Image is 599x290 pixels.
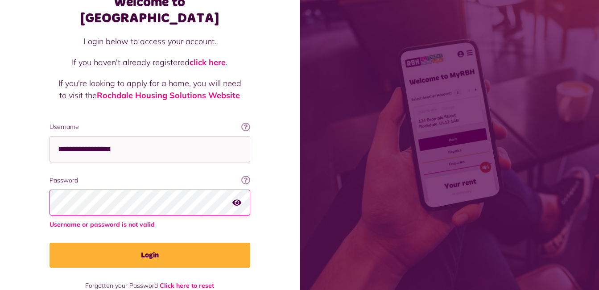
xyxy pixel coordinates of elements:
button: Login [50,243,250,268]
p: If you're looking to apply for a home, you will need to visit the [58,77,241,101]
label: Password [50,176,250,185]
span: Username or password is not valid [50,220,250,229]
p: If you haven't already registered . [58,56,241,68]
span: Forgotten your Password [85,282,158,290]
a: click here [190,57,226,67]
p: Login below to access your account. [58,35,241,47]
a: Click here to reset [160,282,214,290]
a: Rochdale Housing Solutions Website [97,90,240,100]
label: Username [50,122,250,132]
